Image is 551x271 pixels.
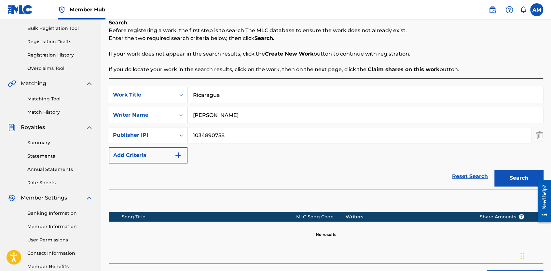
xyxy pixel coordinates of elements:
a: Banking Information [27,210,93,217]
strong: Search. [255,35,274,41]
a: Registration Drafts [27,38,93,45]
b: Search [109,19,127,26]
div: Drag [520,246,524,266]
a: Matching Tool [27,96,93,102]
span: Member Settings [21,194,67,202]
div: Work Title [113,91,172,99]
form: Search Form [109,87,543,189]
p: Enter the two required search criteria below, then click [109,34,543,42]
div: Help [503,3,516,16]
a: Member Information [27,223,93,230]
a: Annual Statements [27,166,93,173]
img: 9d2ae6d4665cec9f34b9.svg [174,151,182,159]
a: Registration History [27,52,93,58]
div: Song Title [122,213,296,220]
p: No results [316,224,336,238]
img: Matching [8,80,16,87]
p: If your work does not appear in the search results, click the button to continue with registration. [109,50,543,58]
span: Share Amounts [479,213,524,220]
a: Summary [27,139,93,146]
iframe: Chat Widget [518,240,551,271]
span: Royalties [21,123,45,131]
img: expand [85,80,93,87]
iframe: Resource Center [533,175,551,227]
img: Top Rightsholder [58,6,66,14]
img: MLC Logo [8,5,33,14]
a: Rate Sheets [27,179,93,186]
button: Add Criteria [109,147,187,163]
img: expand [85,194,93,202]
a: Contact Information [27,250,93,257]
div: Writer Name [113,111,172,119]
img: Royalties [8,123,16,131]
div: Publisher IPI [113,131,172,139]
a: User Permissions [27,237,93,243]
a: Public Search [486,3,499,16]
a: Reset Search [449,169,491,184]
button: Search [494,170,543,186]
p: Before registering a work, the first step is to search The MLC database to ensure the work does n... [109,27,543,34]
a: Member Benefits [27,263,93,270]
strong: Create New Work [265,51,313,57]
img: search [489,6,496,14]
strong: Claim shares on this work [368,66,439,72]
div: Writers [346,213,469,220]
a: Statements [27,153,93,160]
a: Match History [27,109,93,116]
img: Delete Criterion [536,127,543,143]
span: ? [519,214,524,219]
span: Member Hub [70,6,105,13]
span: Matching [21,80,46,87]
img: Member Settings [8,194,16,202]
p: If you do locate your work in the search results, click on the work, then on the next page, click... [109,66,543,73]
a: Bulk Registration Tool [27,25,93,32]
div: User Menu [530,3,543,16]
a: Overclaims Tool [27,65,93,72]
img: expand [85,123,93,131]
div: MLC Song Code [296,213,346,220]
img: help [505,6,513,14]
div: Notifications [520,6,526,13]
